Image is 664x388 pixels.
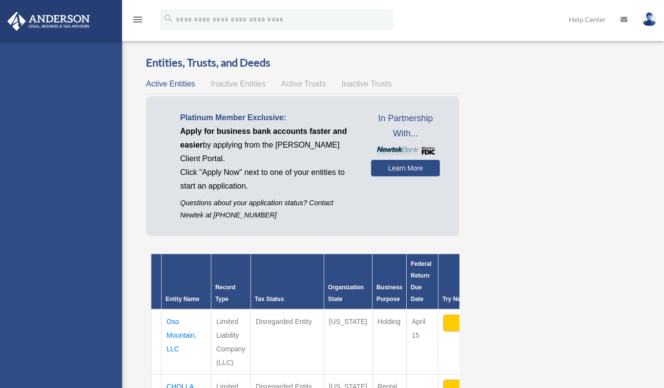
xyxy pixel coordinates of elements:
p: Platinum Member Exclusive: [180,111,356,125]
span: Inactive Trusts [342,80,392,88]
span: Apply for business bank accounts faster and easier [180,127,347,149]
td: Disregarded Entity [250,309,324,375]
a: Learn More [371,160,440,176]
td: April 15 [407,309,438,375]
h3: Entities, Trusts, and Deeds [146,55,459,70]
td: Holding [372,309,406,375]
i: search [163,13,174,24]
img: Anderson Advisors Platinum Portal [4,12,93,31]
th: Record Type [211,254,250,310]
th: Entity Name [162,254,211,310]
th: Tax Status [250,254,324,310]
th: Organization State [324,254,372,310]
td: Limited Liability Company (LLC) [211,309,250,375]
th: Business Purpose [372,254,406,310]
span: In Partnership With... [371,111,440,142]
button: Apply Now [443,315,539,331]
p: Questions about your application status? Contact Newtek at [PHONE_NUMBER] [180,197,356,221]
span: Active Trusts [281,80,326,88]
td: [US_STATE] [324,309,372,375]
span: Active Entities [146,80,195,88]
p: by applying from the [PERSON_NAME] Client Portal. [180,125,356,166]
img: NewtekBankLogoSM.png [376,147,435,155]
a: menu [132,17,144,25]
img: User Pic [642,12,657,26]
th: Federal Return Due Date [407,254,438,310]
span: Inactive Entities [211,80,266,88]
div: Try Newtek Bank [442,293,539,305]
td: Oso Mountain, LLC [162,309,211,375]
i: menu [132,14,144,25]
p: Click "Apply Now" next to one of your entities to start an application. [180,166,356,193]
